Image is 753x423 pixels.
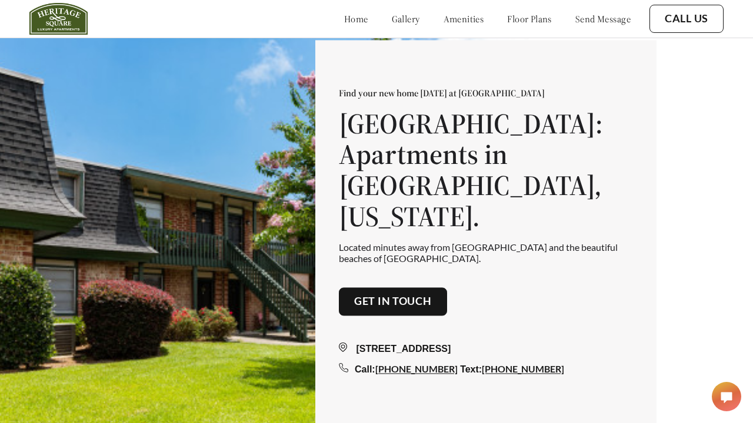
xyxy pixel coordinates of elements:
[482,363,564,374] a: [PHONE_NUMBER]
[339,241,633,264] p: Located minutes away from [GEOGRAPHIC_DATA] and the beautiful beaches of [GEOGRAPHIC_DATA].
[355,364,375,374] span: Call:
[344,13,368,25] a: home
[339,87,633,99] p: Find your new home [DATE] at [GEOGRAPHIC_DATA]
[354,296,432,308] a: Get in touch
[29,3,88,35] img: Company logo
[460,364,482,374] span: Text:
[575,13,631,25] a: send message
[339,288,447,316] button: Get in touch
[339,342,633,356] div: [STREET_ADDRESS]
[339,108,633,232] h1: [GEOGRAPHIC_DATA]: Apartments in [GEOGRAPHIC_DATA], [US_STATE].
[392,13,420,25] a: gallery
[444,13,484,25] a: amenities
[507,13,552,25] a: floor plans
[665,12,708,25] a: Call Us
[649,5,724,33] button: Call Us
[375,363,458,374] a: [PHONE_NUMBER]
